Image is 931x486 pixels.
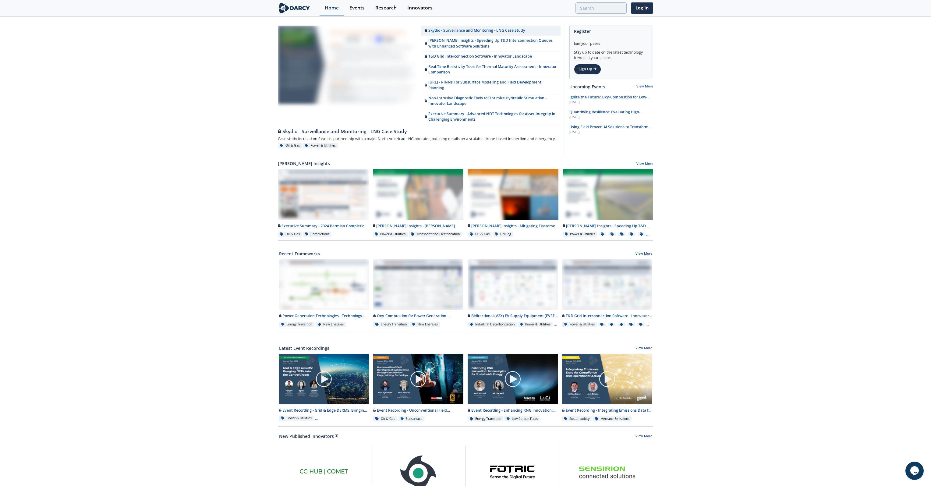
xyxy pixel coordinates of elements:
a: T&D Grid Interconnection Software - Innovator Landscape [421,51,561,62]
a: Quantifying Resilience: Evaluating High-Impact, Low-Frequency (HILF) Events [DATE] [569,109,653,120]
a: Executive Summary - 2024 Permian Completion Design Roundtable - Delaware Basin preview Executive ... [276,169,371,237]
a: Executive Summary - Advanced NDT Technologies for Asset Integrity in Challenging Environments [421,109,561,125]
div: Event Recording - Unconventional Field Development Optimization through Geochemical Fingerprintin... [373,408,463,413]
a: Video Content Event Recording - Integrating Emissions Data for Compliance and Operational Action ... [560,353,654,422]
div: Energy Transition [468,416,503,422]
div: Innovators [407,5,433,10]
a: View More [636,84,653,88]
a: View More [635,346,652,351]
span: Ignite the Future: Oxy-Combustion for Low-Carbon Power [569,94,650,105]
a: Oxy-Combustion for Power Generation - Innovator Comparison preview Oxy-Combustion for Power Gener... [371,259,466,328]
div: Case study focused on Skydio's partnership with a major North American LNG operator, outlining de... [278,135,561,143]
span: Quantifying Resilience: Evaluating High-Impact, Low-Frequency (HILF) Events [569,109,643,120]
div: Event Recording - Enhancing RNG innovation: Technologies for Sustainable Energy [468,408,558,413]
a: Power Generation Technologies - Technology Landscape preview Power Generation Technologies - Tech... [277,259,371,328]
img: play-chapters-gray.svg [410,371,427,388]
div: Skydio - Surveillance and Monitoring - LNG Case Study [278,128,561,135]
div: Subsurface [398,416,425,422]
a: Using Field Proven AI Solutions to Transform Safety Programs [DATE] [569,124,653,135]
a: Sign Up [574,64,601,74]
a: Darcy Insights - Mitigating Elastomer Swelling Issue in Downhole Drilling Mud Motors preview [PER... [466,169,561,237]
a: Skydio - Surveillance and Monitoring - LNG Case Study [278,125,561,135]
div: Methane Emissions [593,416,632,422]
div: [DATE] [569,100,653,105]
div: Low Carbon Fuels [504,416,540,422]
a: [URL] - PINNs For Subsurface Modelling and Field Development Planning [421,77,561,93]
div: Event Recording - Integrating Emissions Data for Compliance and Operational Action [562,408,652,413]
div: Events [349,5,365,10]
a: Darcy Insights - Speeding Up T&D Interconnection Queues with Enhanced Software Solutions preview ... [561,169,656,237]
div: Bidirectional (V2X) EV Supply Equipment (EVSE) - Innovator Landscape [468,313,558,319]
span: Using Field Proven AI Solutions to Transform Safety Programs [569,124,652,135]
div: Register [574,26,649,37]
div: Drilling [493,232,514,237]
div: Power & Utilities [562,322,597,327]
img: play-chapters-gray.svg [315,371,332,388]
div: Oil & Gas [468,232,492,237]
div: Energy Transition [279,322,315,327]
iframe: chat widget [905,462,925,480]
div: [PERSON_NAME] Insights - [PERSON_NAME] Insights - Bidirectional EV Charging [373,223,464,229]
a: Ignite the Future: Oxy-Combustion for Low-Carbon Power [DATE] [569,94,653,105]
input: Advanced Search [575,2,627,14]
a: Real-Time Resistivity Tools for Thermal Maturity Assessment - Innovator Comparison [421,62,561,78]
div: New Energies [410,322,440,327]
a: Non-Intrusive Diagnostic Tools to Optimize Hydraulic Stimulation - Innovator Landscape [421,93,561,109]
img: play-chapters-gray.svg [504,371,521,388]
a: Skydio - Surveillance and Monitoring - LNG Case Study [421,26,561,36]
a: View More [636,161,653,167]
a: Video Content Event Recording - Unconventional Field Development Optimization through Geochemical... [371,353,466,422]
img: Video Content [279,354,369,404]
a: [PERSON_NAME] Insights - Speeding Up T&D Interconnection Queues with Enhanced Software Solutions [421,36,561,51]
a: Bidirectional (V2X) EV Supply Equipment (EVSE) - Innovator Landscape preview Bidirectional (V2X) ... [466,259,560,328]
div: Power & Utilities [563,232,598,237]
div: Industrial Decarbonization [468,322,517,327]
div: Executive Summary - 2024 Permian Completion Design Roundtable - [US_STATE][GEOGRAPHIC_DATA] [278,223,369,229]
a: View More [635,434,652,439]
a: New Published Innovators [279,433,334,439]
a: View More [635,251,652,257]
div: Power & Utilities [518,322,553,327]
img: Video Content [468,354,558,404]
div: Transportation Electrification [409,232,462,237]
a: Log In [631,2,653,14]
img: Video Content [373,354,463,404]
div: Completions [303,232,332,237]
div: T&D Grid Interconnection Software - Innovator Landscape [562,313,652,319]
a: T&D Grid Interconnection Software - Innovator Landscape preview T&D Grid Interconnection Software... [560,259,654,328]
div: Power & Utilities [303,143,338,148]
a: Darcy Insights - Darcy Insights - Bidirectional EV Charging preview [PERSON_NAME] Insights - [PER... [371,169,466,237]
a: Recent Frameworks [279,250,320,257]
div: Sustainability [562,416,592,422]
div: Stay up to date on the latest technology trends in your sector. [574,46,649,61]
a: Latest Event Recordings [279,345,329,351]
div: Power & Utilities [279,416,314,421]
div: New Energies [316,322,346,327]
div: Oil & Gas [373,416,397,422]
div: Event Recording - Grid & Edge DERMS: Bringing DERs into the Control Room [279,408,369,413]
a: Video Content Event Recording - Grid & Edge DERMS: Bringing DERs into the Control Room Power & Ut... [277,353,371,422]
img: information.svg [335,434,338,437]
img: play-chapters-gray.svg [599,371,616,388]
div: [DATE] [569,115,653,120]
div: Oil & Gas [278,232,302,237]
a: [PERSON_NAME] Insights [278,160,330,167]
div: [DATE] [569,130,653,135]
div: Energy Transition [373,322,409,327]
div: Power & Utilities [373,232,408,237]
div: Oxy-Combustion for Power Generation - Innovator Comparison [373,313,463,319]
div: [PERSON_NAME] Insights - Mitigating Elastomer Swelling Issue in Downhole Drilling Mud Motors [468,223,558,229]
a: Upcoming Events [569,83,605,90]
a: Video Content Event Recording - Enhancing RNG innovation: Technologies for Sustainable Energy Ene... [466,353,560,422]
div: Research [375,5,397,10]
img: Video Content [562,354,652,404]
div: [PERSON_NAME] Insights - Speeding Up T&D Interconnection Queues with Enhanced Software Solutions [563,223,653,229]
img: logo-wide.svg [278,3,311,13]
div: Home [325,5,339,10]
div: Oil & Gas [278,143,302,148]
div: Power Generation Technologies - Technology Landscape [279,313,369,319]
div: Join your peers [574,37,649,46]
